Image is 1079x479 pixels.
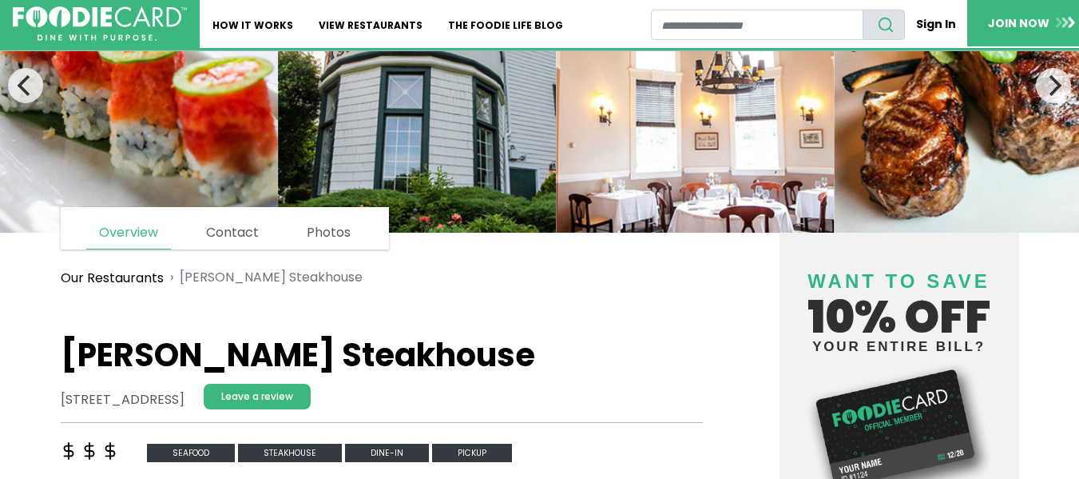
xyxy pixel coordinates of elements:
[1036,68,1071,103] button: Next
[61,390,184,409] address: [STREET_ADDRESS]
[651,10,863,40] input: restaurant search
[61,258,703,297] nav: breadcrumb
[193,217,272,249] a: Contact
[863,10,905,40] button: search
[345,442,432,461] a: Dine-in
[792,340,1006,353] small: your entire bill?
[432,442,512,461] a: Pickup
[345,444,429,462] span: Dine-in
[432,444,512,462] span: Pickup
[807,270,990,292] span: Want to save
[61,269,164,288] a: Our Restaurants
[86,217,171,249] a: Overview
[147,442,238,461] a: seafood
[238,442,345,461] a: steakhouse
[238,444,342,462] span: steakhouse
[204,384,311,409] a: Leave a review
[164,268,363,288] li: [PERSON_NAME] Steakhouse
[61,336,703,374] h1: [PERSON_NAME] Steakhouse
[13,6,187,42] img: FoodieCard; Eat, Drink, Save, Donate
[294,217,363,249] a: Photos
[905,10,967,39] a: Sign In
[792,250,1006,353] h4: 10% off
[147,444,235,462] span: seafood
[61,207,389,249] nav: page links
[8,68,43,103] button: Previous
